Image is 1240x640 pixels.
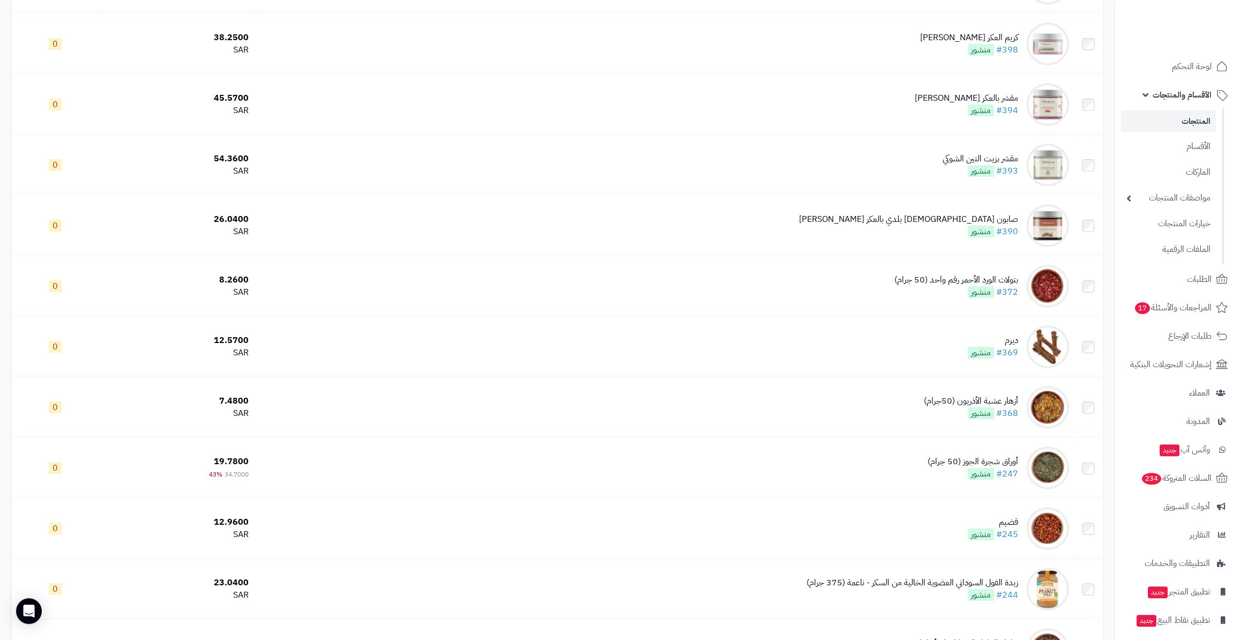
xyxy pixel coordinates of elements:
[1121,550,1234,576] a: التطبيقات والخدمات
[49,99,62,110] span: 0
[915,92,1018,105] div: مقشر بالعكر [PERSON_NAME]
[1121,494,1234,519] a: أدوات التسويق
[996,407,1018,420] a: #368
[1121,295,1234,321] a: المراجعات والأسئلة17
[49,159,62,171] span: 0
[1121,522,1234,548] a: التقارير
[996,165,1018,177] a: #393
[996,104,1018,117] a: #394
[1147,584,1210,599] span: تطبيق المتجر
[928,456,1018,468] div: أوراق شجرة الجوز (50 جرام)
[894,274,1018,286] div: بتولات الورد الأحمر رقم واحد (50 جرام)
[104,407,249,420] div: SAR
[104,577,249,589] div: 23.0400
[996,43,1018,56] a: #398
[1121,465,1234,491] a: السلات المتروكة234
[968,44,994,56] span: منشور
[996,528,1018,541] a: #245
[1167,8,1230,31] img: logo-2.png
[1135,302,1150,314] span: 17
[1026,23,1069,65] img: كريم العكر الفاسي
[799,213,1018,226] div: صابون [DEMOGRAPHIC_DATA] بلدي بالعكر [PERSON_NAME]
[49,341,62,353] span: 0
[104,529,249,541] div: SAR
[49,38,62,50] span: 0
[968,347,994,359] span: منشور
[49,462,62,474] span: 0
[968,468,994,480] span: منشور
[104,395,249,407] div: 7.4800
[996,589,1018,601] a: #244
[104,347,249,359] div: SAR
[1160,444,1179,456] span: جديد
[1026,144,1069,187] img: مقشر بزيت التين الشوكي
[49,523,62,534] span: 0
[1190,527,1210,542] span: التقارير
[1121,187,1216,210] a: مواصفات المنتجات
[1026,446,1069,489] img: أوراق شجرة الجوز (50 جرام)
[104,334,249,347] div: 12.5700
[1121,238,1216,261] a: الملفات الرقمية
[104,44,249,56] div: SAR
[806,577,1018,589] div: زبدة الفول السوداني العضوية الخالية من السكر - ناعمة (375 جرام)
[1026,83,1069,126] img: مقشر بالعكر الفاسي
[968,105,994,116] span: منشور
[1121,437,1234,463] a: وآتس آبجديد
[1121,408,1234,434] a: المدونة
[1026,325,1069,368] img: ديرم
[1153,87,1212,102] span: الأقسام والمنتجات
[968,516,1018,529] div: قضيم
[968,165,994,177] span: منشور
[1148,586,1168,598] span: جديد
[49,220,62,232] span: 0
[104,213,249,226] div: 26.0400
[1141,471,1212,486] span: السلات المتروكة
[16,598,42,624] div: Open Intercom Messenger
[1136,613,1210,628] span: تطبيق نقاط البيع
[1186,414,1210,429] span: المدونة
[1026,386,1069,429] img: أزهار عشبة الأذريون (50جرام)
[920,32,1018,44] div: كريم العكر [PERSON_NAME]
[1159,442,1210,457] span: وآتس آب
[1121,54,1234,79] a: لوحة التحكم
[1121,212,1216,235] a: خيارات المنتجات
[1142,473,1161,485] span: 234
[214,455,249,468] span: 19.7800
[104,105,249,117] div: SAR
[49,401,62,413] span: 0
[1121,161,1216,184] a: الماركات
[104,226,249,238] div: SAR
[1130,357,1212,372] span: إشعارات التحويلات البنكية
[1121,110,1216,132] a: المنتجات
[1121,352,1234,377] a: إشعارات التحويلات البنكية
[49,583,62,595] span: 0
[968,407,994,419] span: منشور
[104,165,249,177] div: SAR
[1026,204,1069,247] img: صابون مغربي بلدي بالعكر الفاسي
[209,470,222,479] span: 43%
[1121,579,1234,605] a: تطبيق المتجرجديد
[1121,380,1234,406] a: العملاء
[104,153,249,165] div: 54.3600
[1172,59,1212,74] span: لوحة التحكم
[1026,507,1069,550] img: قضيم
[1137,615,1156,627] span: جديد
[968,334,1018,347] div: ديرم
[1187,272,1212,287] span: الطلبات
[924,395,1018,407] div: أزهار عشبة الأذريون (50جرام)
[104,92,249,105] div: 45.5700
[1121,323,1234,349] a: طلبات الإرجاع
[943,153,1018,165] div: مقشر بزيت التين الشوكي
[225,470,249,479] span: 34.7000
[1026,265,1069,308] img: بتولات الورد الأحمر رقم واحد (50 جرام)
[968,529,994,540] span: منشور
[104,32,249,44] div: 38.2500
[1163,499,1210,514] span: أدوات التسويق
[104,274,249,286] div: 8.2600
[1026,568,1069,611] img: زبدة الفول السوداني العضوية الخالية من السكر - ناعمة (375 جرام)
[49,280,62,292] span: 0
[1189,385,1210,400] span: العملاء
[996,346,1018,359] a: #369
[968,286,994,298] span: منشور
[1145,556,1210,571] span: التطبيقات والخدمات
